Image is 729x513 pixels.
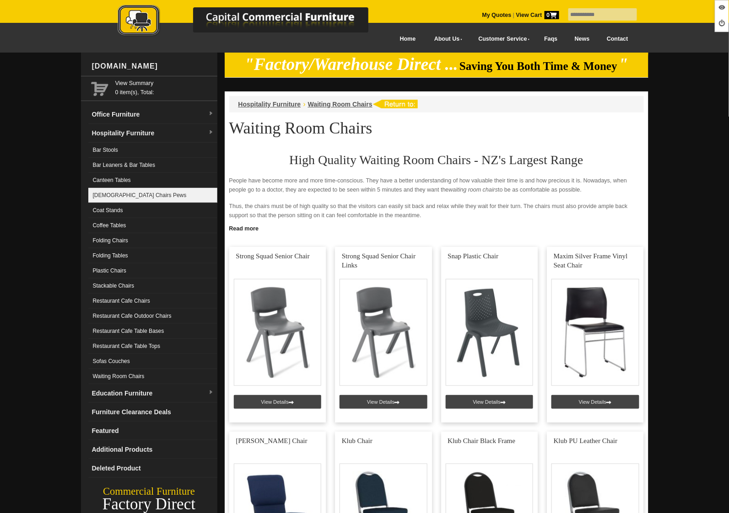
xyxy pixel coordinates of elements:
[373,100,418,108] img: return to
[115,79,214,88] a: View Summary
[88,294,217,309] a: Restaurant Cafe Chairs
[88,143,217,158] a: Bar Stools
[468,29,535,49] a: Customer Service
[88,309,217,324] a: Restaurant Cafe Outdoor Chairs
[598,29,637,49] a: Contact
[459,60,617,72] span: Saving You Both Time & Money
[229,119,644,137] h1: Waiting Room Chairs
[449,187,498,193] em: waiting room chairs
[88,248,217,263] a: Folding Tables
[229,202,644,220] p: Thus, the chairs must be of high quality so that the visitors can easily sit back and relax while...
[88,278,217,294] a: Stackable Chairs
[88,263,217,278] a: Plastic Chairs
[229,176,644,194] p: People have become more and more time-conscious. They have a better understanding of how valuable...
[619,55,628,74] em: "
[88,354,217,369] a: Sofas Couches
[81,498,217,511] div: Factory Direct
[303,100,305,109] li: ›
[308,101,373,108] a: Waiting Room Chairs
[225,222,648,233] a: Click to read more
[92,5,413,38] img: Capital Commercial Furniture Logo
[88,339,217,354] a: Restaurant Cafe Table Tops
[115,79,214,96] span: 0 item(s), Total:
[244,55,458,74] em: "Factory/Warehouse Direct ...
[88,440,217,459] a: Additional Products
[514,12,559,18] a: View Cart0
[482,12,512,18] a: My Quotes
[516,12,559,18] strong: View Cart
[238,101,301,108] a: Hospitality Furniture
[208,111,214,117] img: dropdown
[566,29,598,49] a: News
[208,130,214,135] img: dropdown
[88,233,217,248] a: Folding Chairs
[545,11,559,19] span: 0
[88,158,217,173] a: Bar Leaners & Bar Tables
[88,173,217,188] a: Canteen Tables
[92,5,413,41] a: Capital Commercial Furniture Logo
[229,153,644,167] h2: High Quality Waiting Room Chairs - NZ's Largest Range
[88,324,217,339] a: Restaurant Cafe Table Bases
[88,203,217,218] a: Coat Stands
[88,403,217,422] a: Furniture Clearance Deals
[88,105,217,124] a: Office Furnituredropdown
[88,459,217,478] a: Deleted Product
[88,53,217,80] div: [DOMAIN_NAME]
[81,485,217,498] div: Commercial Furniture
[88,422,217,440] a: Featured
[88,218,217,233] a: Coffee Tables
[536,29,567,49] a: Faqs
[88,188,217,203] a: [DEMOGRAPHIC_DATA] Chairs Pews
[88,124,217,143] a: Hospitality Furnituredropdown
[88,369,217,384] a: Waiting Room Chairs
[208,390,214,395] img: dropdown
[88,384,217,403] a: Education Furnituredropdown
[424,29,468,49] a: About Us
